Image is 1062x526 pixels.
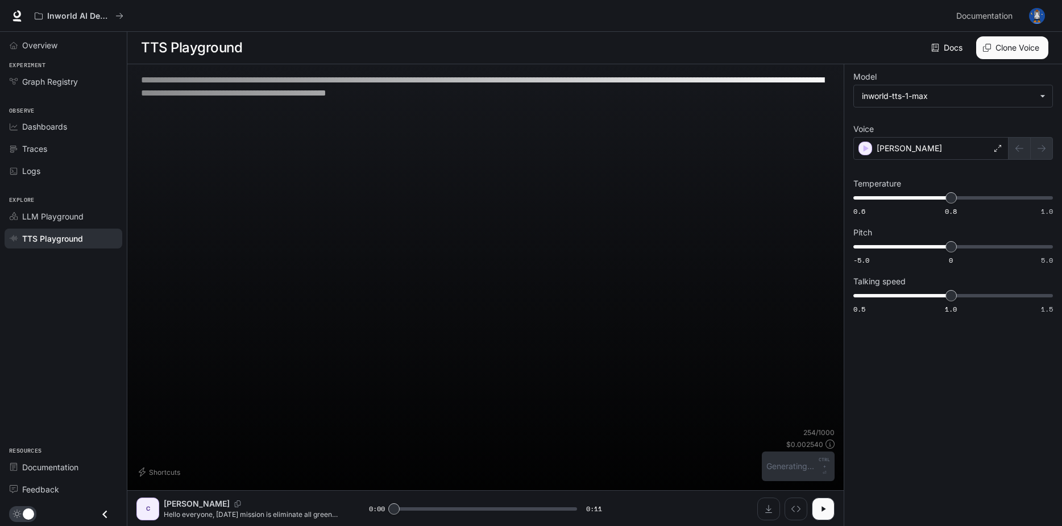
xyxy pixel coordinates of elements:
span: Logs [22,165,40,177]
a: LLM Playground [5,206,122,226]
span: Graph Registry [22,76,78,88]
span: LLM Playground [22,210,84,222]
p: Hello everyone, [DATE] mission is eliminate all green people. This mission can be hard if there i... [164,510,342,519]
p: 254 / 1000 [803,428,835,437]
div: C [139,500,157,518]
p: Model [853,73,877,81]
span: 1.5 [1041,304,1053,314]
span: Documentation [956,9,1013,23]
h1: TTS Playground [141,36,242,59]
span: 0:00 [369,503,385,515]
span: Overview [22,39,57,51]
span: 0:11 [586,503,602,515]
span: 5.0 [1041,255,1053,265]
span: Feedback [22,483,59,495]
button: User avatar [1026,5,1048,27]
span: Dark mode toggle [23,507,34,520]
span: 1.0 [945,304,957,314]
span: 1.0 [1041,206,1053,216]
img: User avatar [1029,8,1045,24]
a: Overview [5,35,122,55]
button: Shortcuts [136,463,185,481]
span: Documentation [22,461,78,473]
p: Pitch [853,229,872,237]
a: Traces [5,139,122,159]
span: 0.5 [853,304,865,314]
p: Inworld AI Demos [47,11,111,21]
a: Feedback [5,479,122,499]
span: 0 [949,255,953,265]
p: Voice [853,125,874,133]
a: TTS Playground [5,229,122,248]
p: $ 0.002540 [786,440,823,449]
a: Graph Registry [5,72,122,92]
p: Talking speed [853,278,906,285]
a: Documentation [5,457,122,477]
p: [PERSON_NAME] [877,143,942,154]
div: inworld-tts-1-max [854,85,1052,107]
p: [PERSON_NAME] [164,498,230,510]
a: Docs [929,36,967,59]
a: Dashboards [5,117,122,136]
div: inworld-tts-1-max [862,90,1034,102]
button: All workspaces [30,5,128,27]
button: Download audio [757,498,780,520]
button: Clone Voice [976,36,1048,59]
span: TTS Playground [22,233,83,245]
span: Dashboards [22,121,67,132]
button: Copy Voice ID [230,500,246,507]
p: Temperature [853,180,901,188]
button: Close drawer [92,503,118,526]
span: Traces [22,143,47,155]
a: Documentation [952,5,1021,27]
a: Logs [5,161,122,181]
button: Inspect [785,498,807,520]
span: -5.0 [853,255,869,265]
span: 0.6 [853,206,865,216]
span: 0.8 [945,206,957,216]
